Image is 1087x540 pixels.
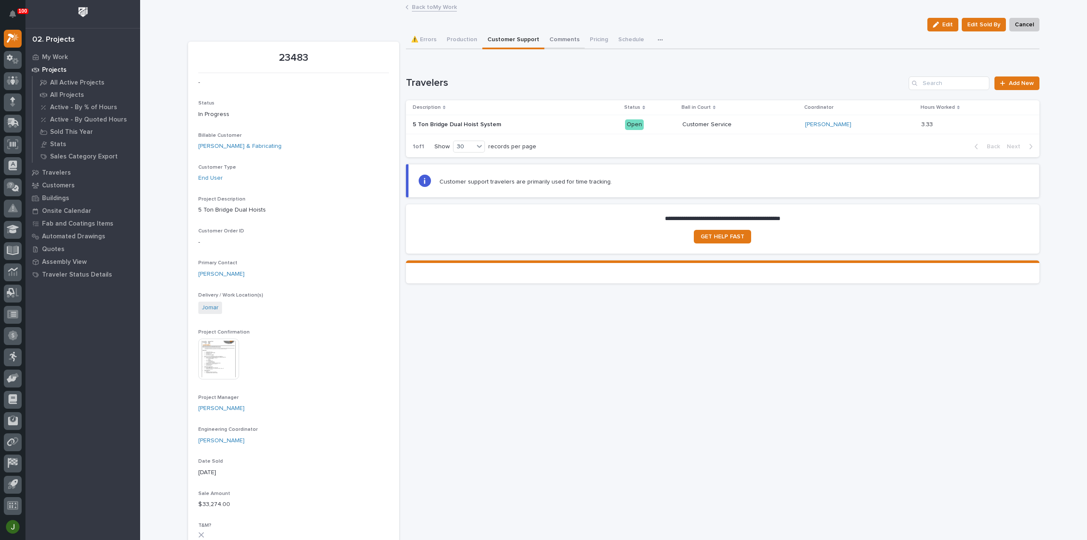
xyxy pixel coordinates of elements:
[625,119,644,130] div: Open
[682,121,798,128] p: Customer Service
[50,104,117,111] p: Active - By % of Hours
[198,293,263,298] span: Delivery / Work Location(s)
[1015,20,1034,30] span: Cancel
[962,18,1006,31] button: Edit Sold By
[198,165,236,170] span: Customer Type
[42,195,69,202] p: Buildings
[42,66,67,74] p: Projects
[42,246,65,253] p: Quotes
[198,459,223,464] span: Date Sold
[198,174,223,183] a: End User
[42,233,105,240] p: Automated Drawings
[613,31,649,49] button: Schedule
[198,395,239,400] span: Project Manager
[42,169,71,177] p: Travelers
[413,103,441,112] p: Description
[927,18,958,31] button: Edit
[406,115,1039,134] tr: 5 Ton Bridge Dual Hoist System5 Ton Bridge Dual Hoist System OpenCustomer Service[PERSON_NAME] 3....
[32,35,75,45] div: 02. Projects
[33,113,140,125] a: Active - By Quoted Hours
[33,76,140,88] a: All Active Projects
[482,31,544,49] button: Customer Support
[33,138,140,150] a: Stats
[406,77,906,89] h1: Travelers
[967,20,1000,30] span: Edit Sold By
[25,51,140,63] a: My Work
[198,404,245,413] a: [PERSON_NAME]
[198,197,245,202] span: Project Description
[804,103,834,112] p: Coordinator
[198,78,389,87] p: -
[909,76,989,90] input: Search
[25,192,140,204] a: Buildings
[33,126,140,138] a: Sold This Year
[198,330,250,335] span: Project Confirmation
[982,143,1000,150] span: Back
[198,52,389,64] p: 23483
[19,8,27,14] p: 100
[198,523,211,528] span: T&M?
[585,31,613,49] button: Pricing
[33,101,140,113] a: Active - By % of Hours
[50,153,118,161] p: Sales Category Export
[198,238,389,247] p: -
[25,243,140,255] a: Quotes
[50,91,84,99] p: All Projects
[198,436,245,445] a: [PERSON_NAME]
[11,10,22,24] div: Notifications100
[198,206,389,215] p: 5 Ton Bridge Dual Hoists
[198,101,214,106] span: Status
[198,260,237,266] span: Primary Contact
[42,271,112,279] p: Traveler Status Details
[42,220,113,228] p: Fab and Coatings Items
[439,178,612,186] p: Customer support travelers are primarily used for time tracking.
[406,31,442,49] button: ⚠️ Errors
[50,79,104,87] p: All Active Projects
[406,136,431,157] p: 1 of 1
[434,143,450,150] p: Show
[50,116,127,124] p: Active - By Quoted Hours
[42,54,68,61] p: My Work
[50,128,93,136] p: Sold This Year
[198,468,389,477] p: [DATE]
[25,268,140,281] a: Traveler Status Details
[942,21,953,28] span: Edit
[198,229,244,234] span: Customer Order ID
[681,103,711,112] p: Ball in Court
[624,103,640,112] p: Status
[198,133,242,138] span: Billable Customer
[25,217,140,230] a: Fab and Coatings Items
[701,234,744,240] span: GET HELP FAST
[198,500,389,509] p: $ 33,274.00
[1009,18,1039,31] button: Cancel
[202,303,219,312] a: Jomar
[1003,143,1039,150] button: Next
[453,142,474,151] div: 30
[33,150,140,162] a: Sales Category Export
[25,255,140,268] a: Assembly View
[1007,143,1025,150] span: Next
[412,2,457,11] a: Back toMy Work
[25,179,140,192] a: Customers
[42,182,75,189] p: Customers
[488,143,536,150] p: records per page
[198,427,258,432] span: Engineering Coordinator
[42,207,91,215] p: Onsite Calendar
[198,491,230,496] span: Sale Amount
[921,119,935,128] p: 3.33
[4,5,22,23] button: Notifications
[50,141,66,148] p: Stats
[75,4,91,20] img: Workspace Logo
[198,110,389,119] p: In Progress
[198,270,245,279] a: [PERSON_NAME]
[413,119,503,128] p: 5 Ton Bridge Dual Hoist System
[25,63,140,76] a: Projects
[968,143,1003,150] button: Back
[694,230,751,243] a: GET HELP FAST
[805,121,851,128] a: [PERSON_NAME]
[921,103,955,112] p: Hours Worked
[25,166,140,179] a: Travelers
[25,230,140,243] a: Automated Drawings
[198,142,282,151] a: [PERSON_NAME] & Fabricating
